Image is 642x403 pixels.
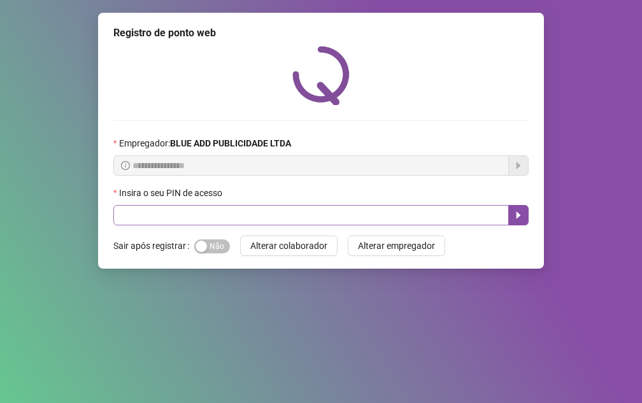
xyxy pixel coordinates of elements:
span: Empregador : [119,136,291,150]
span: caret-right [513,210,524,220]
strong: BLUE ADD PUBLICIDADE LTDA [170,138,291,148]
button: Alterar colaborador [240,236,338,256]
button: Alterar empregador [348,236,445,256]
img: QRPoint [292,46,350,105]
div: Registro de ponto web [113,25,529,41]
label: Sair após registrar [113,236,194,256]
span: Alterar empregador [358,239,435,253]
span: Alterar colaborador [250,239,327,253]
span: info-circle [121,161,130,170]
label: Insira o seu PIN de acesso [113,186,231,200]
